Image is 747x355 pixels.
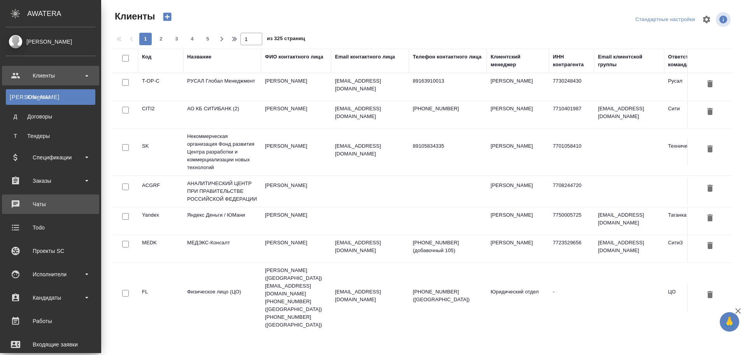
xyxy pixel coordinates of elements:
[413,53,482,61] div: Телефон контактного лица
[594,207,664,235] td: [EMAIL_ADDRESS][DOMAIN_NAME]
[6,175,95,187] div: Заказы
[6,222,95,233] div: Todo
[664,138,726,166] td: Технический
[6,89,95,105] a: [PERSON_NAME]Клиенты
[703,182,717,196] button: Удалить
[720,312,739,332] button: 🙏
[261,263,331,333] td: [PERSON_NAME] ([GEOGRAPHIC_DATA]) [EMAIL_ADDRESS][DOMAIN_NAME] [PHONE_NUMBER] ([GEOGRAPHIC_DATA])...
[186,35,198,43] span: 4
[487,284,549,311] td: Юридический отдел
[202,33,214,45] button: 5
[138,73,183,101] td: T-OP-C
[2,241,99,261] a: Проекты SC
[487,178,549,205] td: [PERSON_NAME]
[183,284,261,311] td: Физическое лицо (ЦО)
[113,10,155,23] span: Клиенты
[186,33,198,45] button: 4
[491,53,545,69] div: Клиентский менеджер
[6,152,95,163] div: Спецификации
[723,314,736,330] span: 🙏
[487,73,549,101] td: [PERSON_NAME]
[2,218,99,237] a: Todo
[10,113,91,120] div: Договоры
[183,101,261,128] td: АО КБ СИТИБАНК (2)
[261,235,331,262] td: [PERSON_NAME]
[170,35,183,43] span: 3
[668,53,722,69] div: Ответственная команда
[335,142,405,158] p: [EMAIL_ADDRESS][DOMAIN_NAME]
[664,284,726,311] td: ЦО
[413,142,483,150] p: 89105834335
[664,235,726,262] td: Сити3
[6,292,95,304] div: Кандидаты
[155,35,167,43] span: 2
[703,142,717,157] button: Удалить
[6,198,95,210] div: Чаты
[261,138,331,166] td: [PERSON_NAME]
[6,245,95,257] div: Проекты SC
[183,207,261,235] td: Яндекс Деньги / ЮМани
[594,101,664,128] td: [EMAIL_ADDRESS][DOMAIN_NAME]
[553,53,590,69] div: ИНН контрагента
[138,138,183,166] td: SK
[487,138,549,166] td: [PERSON_NAME]
[487,101,549,128] td: [PERSON_NAME]
[413,77,483,85] p: 89163910013
[664,101,726,128] td: Сити
[549,178,594,205] td: 7708244720
[549,284,594,311] td: -
[6,268,95,280] div: Исполнители
[703,77,717,92] button: Удалить
[138,101,183,128] td: CITI2
[183,73,261,101] td: РУСАЛ Глобал Менеджмент
[155,33,167,45] button: 2
[413,239,483,254] p: [PHONE_NUMBER] (добавочный 105)
[138,235,183,262] td: MEDK
[697,10,716,29] span: Настроить таблицу
[183,235,261,262] td: МЕДЭКС-Консалт
[138,284,183,311] td: FL
[335,53,395,61] div: Email контактного лица
[487,207,549,235] td: [PERSON_NAME]
[6,128,95,144] a: ТТендеры
[549,73,594,101] td: 7730248430
[594,235,664,262] td: [EMAIL_ADDRESS][DOMAIN_NAME]
[265,53,323,61] div: ФИО контактного лица
[549,207,594,235] td: 7750005725
[664,207,726,235] td: Таганка
[703,105,717,119] button: Удалить
[664,73,726,101] td: Русал
[335,77,405,93] p: [EMAIL_ADDRESS][DOMAIN_NAME]
[138,178,183,205] td: ACGRF
[138,207,183,235] td: Yandex
[183,176,261,207] td: АНАЛИТИЧЕСКИЙ ЦЕНТР ПРИ ПРАВИТЕЛЬСТВЕ РОССИЙСКОЙ ФЕДЕРАЦИИ
[2,194,99,214] a: Чаты
[633,14,697,26] div: split button
[549,101,594,128] td: 7710401987
[10,93,91,101] div: Клиенты
[6,70,95,81] div: Клиенты
[261,73,331,101] td: [PERSON_NAME]
[6,315,95,327] div: Работы
[703,211,717,226] button: Удалить
[487,235,549,262] td: [PERSON_NAME]
[267,34,305,45] span: из 325 страниц
[2,335,99,354] a: Входящие заявки
[142,53,151,61] div: Код
[261,207,331,235] td: [PERSON_NAME]
[335,105,405,120] p: [EMAIL_ADDRESS][DOMAIN_NAME]
[413,105,483,113] p: [PHONE_NUMBER]
[10,132,91,140] div: Тендеры
[703,239,717,253] button: Удалить
[549,138,594,166] td: 7701058410
[261,178,331,205] td: [PERSON_NAME]
[187,53,211,61] div: Название
[598,53,660,69] div: Email клиентской группы
[335,288,405,304] p: [EMAIL_ADDRESS][DOMAIN_NAME]
[716,12,732,27] span: Посмотреть информацию
[2,311,99,331] a: Работы
[158,10,177,23] button: Создать
[170,33,183,45] button: 3
[6,109,95,124] a: ДДоговоры
[183,129,261,175] td: Некоммерческая организация Фонд развития Центра разработки и коммерциализации новых технологий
